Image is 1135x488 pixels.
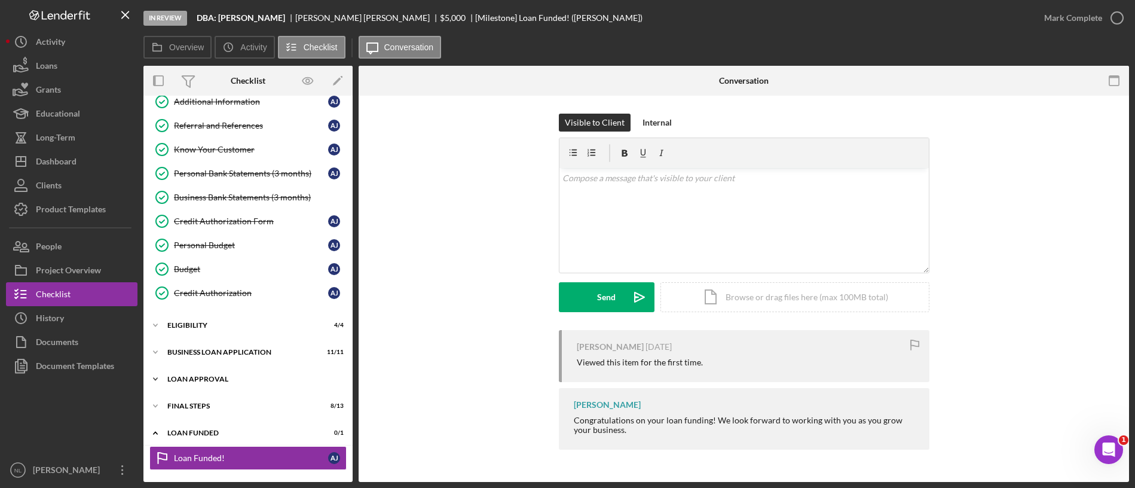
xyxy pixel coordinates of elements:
[328,239,340,251] div: A J
[6,173,137,197] button: Clients
[149,209,347,233] a: Credit Authorization FormAJ
[643,114,672,132] div: Internal
[577,358,703,367] div: Viewed this item for the first time.
[36,282,71,309] div: Checklist
[36,306,64,333] div: History
[36,173,62,200] div: Clients
[577,342,644,352] div: [PERSON_NAME]
[174,216,328,226] div: Credit Authorization Form
[1119,435,1128,445] span: 1
[6,306,137,330] a: History
[36,330,78,357] div: Documents
[328,167,340,179] div: A J
[719,76,769,86] div: Conversation
[36,354,114,381] div: Document Templates
[240,42,267,52] label: Activity
[149,114,347,138] a: Referral and ReferencesAJ
[322,322,344,329] div: 4 / 4
[149,161,347,185] a: Personal Bank Statements (3 months)AJ
[174,121,328,130] div: Referral and References
[174,240,328,250] div: Personal Budget
[6,150,137,173] button: Dashboard
[328,120,340,132] div: A J
[295,13,440,23] div: [PERSON_NAME] [PERSON_NAME]
[149,90,347,114] a: Additional InformationAJ
[6,258,137,282] button: Project Overview
[6,197,137,221] button: Product Templates
[174,264,328,274] div: Budget
[149,138,347,161] a: Know Your CustomerAJ
[215,36,274,59] button: Activity
[322,349,344,356] div: 11 / 11
[6,330,137,354] button: Documents
[359,36,442,59] button: Conversation
[1032,6,1129,30] button: Mark Complete
[6,354,137,378] button: Document Templates
[328,215,340,227] div: A J
[174,169,328,178] div: Personal Bank Statements (3 months)
[167,349,314,356] div: BUSINESS LOAN APPLICATION
[149,257,347,281] a: BudgetAJ
[231,76,265,86] div: Checklist
[304,42,338,52] label: Checklist
[36,102,80,129] div: Educational
[565,114,625,132] div: Visible to Client
[328,144,340,155] div: A J
[328,452,340,464] div: A J
[559,114,631,132] button: Visible to Client
[174,193,346,202] div: Business Bank Statements (3 months)
[36,30,65,57] div: Activity
[36,78,61,105] div: Grants
[143,36,212,59] button: Overview
[6,126,137,150] button: Long-Term
[167,429,314,437] div: LOAN FUNDED
[149,233,347,257] a: Personal BudgetAJ
[149,281,347,305] a: Credit AuthorizationAJ
[36,150,77,176] div: Dashboard
[6,30,137,54] button: Activity
[475,13,643,23] div: [Milestone] Loan Funded! ([PERSON_NAME])
[174,288,328,298] div: Credit Authorization
[174,453,328,463] div: Loan Funded!
[6,78,137,102] button: Grants
[169,42,204,52] label: Overview
[174,97,328,106] div: Additional Information
[36,234,62,261] div: People
[6,282,137,306] button: Checklist
[645,342,672,352] time: 2025-10-10 18:43
[167,376,338,383] div: Loan Approval
[328,263,340,275] div: A J
[14,467,22,474] text: NL
[149,185,347,209] a: Business Bank Statements (3 months)
[197,13,285,23] b: DBA: [PERSON_NAME]
[6,234,137,258] button: People
[597,282,616,312] div: Send
[278,36,345,59] button: Checklist
[30,458,108,485] div: [PERSON_NAME]
[574,400,641,410] div: [PERSON_NAME]
[6,54,137,78] a: Loans
[1094,435,1123,464] iframe: Intercom live chat
[322,402,344,410] div: 8 / 13
[328,96,340,108] div: A J
[1044,6,1102,30] div: Mark Complete
[36,54,57,81] div: Loans
[384,42,434,52] label: Conversation
[36,258,101,285] div: Project Overview
[6,102,137,126] button: Educational
[6,458,137,482] button: NL[PERSON_NAME]
[322,429,344,437] div: 0 / 1
[637,114,678,132] button: Internal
